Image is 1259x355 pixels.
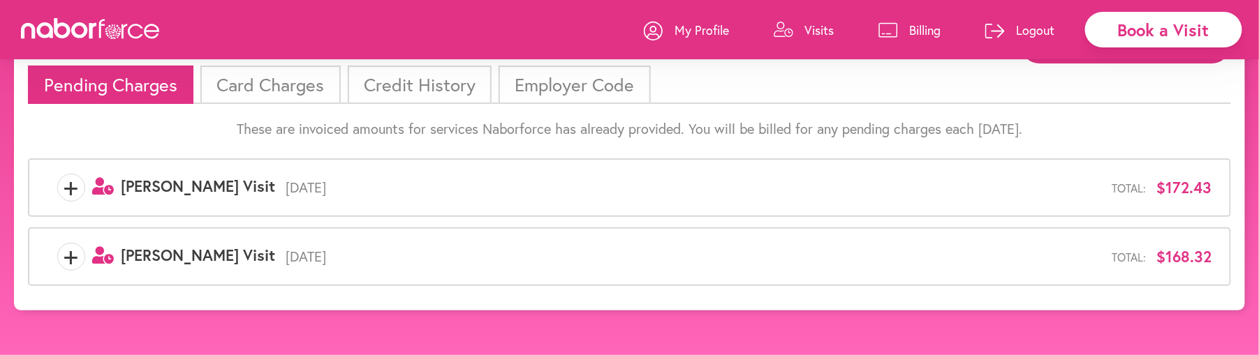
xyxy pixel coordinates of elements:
span: [PERSON_NAME] Visit [121,176,275,196]
span: [DATE] [275,248,1112,265]
div: Book a Visit [1085,12,1242,47]
li: Pending Charges [28,66,193,104]
a: My Profile [644,9,729,51]
span: $172.43 [1157,179,1212,197]
p: Billing [909,22,941,38]
li: Credit History [348,66,492,104]
p: These are invoiced amounts for services Naborforce has already provided. You will be billed for a... [28,121,1231,137]
span: $168.32 [1157,248,1212,266]
p: My Profile [675,22,729,38]
span: Total: [1112,250,1147,264]
li: Card Charges [200,66,340,104]
span: [DATE] [275,179,1112,196]
span: Total: [1112,181,1147,195]
a: Billing [878,9,941,51]
span: + [58,243,84,271]
a: Logout [985,9,1054,51]
li: Employer Code [499,66,650,104]
a: Visits [774,9,834,51]
p: Visits [804,22,834,38]
p: Logout [1016,22,1054,38]
span: + [58,174,84,202]
span: [PERSON_NAME] Visit [121,245,275,265]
